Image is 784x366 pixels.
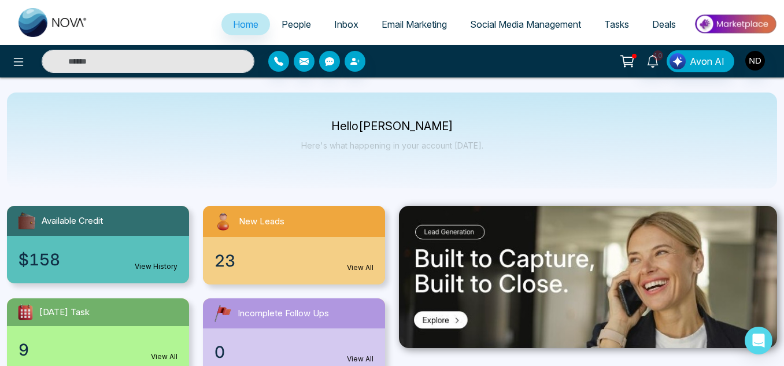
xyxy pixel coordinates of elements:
[470,19,581,30] span: Social Media Management
[215,340,225,364] span: 0
[334,19,358,30] span: Inbox
[382,19,447,30] span: Email Marketing
[19,8,88,37] img: Nova CRM Logo
[151,352,177,362] a: View All
[693,11,777,37] img: Market-place.gif
[347,354,373,364] a: View All
[399,206,777,348] img: .
[212,210,234,232] img: newLeads.svg
[221,13,270,35] a: Home
[19,338,29,362] span: 9
[282,19,311,30] span: People
[212,303,233,324] img: followUps.svg
[135,261,177,272] a: View History
[667,50,734,72] button: Avon AI
[196,206,392,284] a: New Leads23View All
[42,215,103,228] span: Available Credit
[323,13,370,35] a: Inbox
[690,54,724,68] span: Avon AI
[745,327,772,354] div: Open Intercom Messenger
[239,215,284,228] span: New Leads
[745,51,765,71] img: User Avatar
[39,306,90,319] span: [DATE] Task
[639,50,667,71] a: 10
[641,13,687,35] a: Deals
[347,263,373,273] a: View All
[593,13,641,35] a: Tasks
[604,19,629,30] span: Tasks
[301,121,483,131] p: Hello [PERSON_NAME]
[16,303,35,321] img: todayTask.svg
[270,13,323,35] a: People
[652,19,676,30] span: Deals
[238,307,329,320] span: Incomplete Follow Ups
[670,53,686,69] img: Lead Flow
[653,50,663,61] span: 10
[370,13,458,35] a: Email Marketing
[215,249,235,273] span: 23
[301,141,483,150] p: Here's what happening in your account [DATE].
[19,247,60,272] span: $158
[233,19,258,30] span: Home
[16,210,37,231] img: availableCredit.svg
[458,13,593,35] a: Social Media Management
